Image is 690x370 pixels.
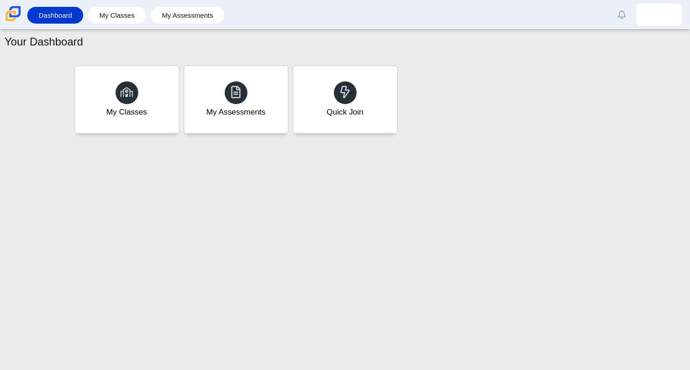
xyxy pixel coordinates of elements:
[184,65,288,134] a: My Assessments
[75,65,179,134] a: My Classes
[206,106,266,118] div: My Assessments
[293,65,398,134] a: Quick Join
[5,34,83,50] h1: Your Dashboard
[612,5,632,25] a: Alerts
[92,7,141,24] a: My Classes
[636,4,682,25] a: nyiana.wells.2BFpGr
[32,7,79,24] a: Dashboard
[155,7,220,24] a: My Assessments
[4,17,23,25] a: Carmen School of Science & Technology
[106,106,147,118] div: My Classes
[652,7,666,22] img: nyiana.wells.2BFpGr
[4,4,23,23] img: Carmen School of Science & Technology
[327,106,363,118] div: Quick Join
